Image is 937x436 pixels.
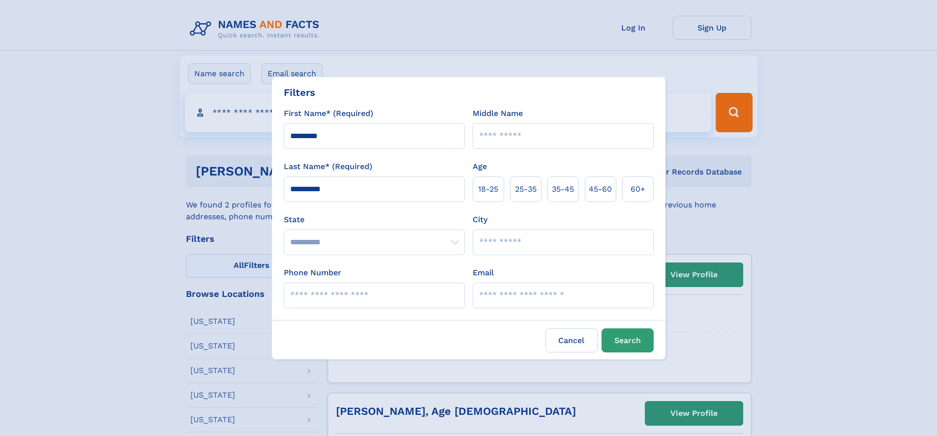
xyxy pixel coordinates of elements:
button: Search [602,328,654,352]
label: Phone Number [284,267,341,279]
label: Cancel [545,328,598,352]
div: Filters [284,85,315,100]
span: 60+ [631,183,645,195]
span: 25‑35 [515,183,537,195]
label: First Name* (Required) [284,108,373,119]
span: 45‑60 [589,183,612,195]
label: State [284,214,465,226]
label: City [473,214,487,226]
span: 35‑45 [552,183,574,195]
label: Middle Name [473,108,523,119]
label: Last Name* (Required) [284,161,372,173]
span: 18‑25 [478,183,498,195]
label: Age [473,161,487,173]
label: Email [473,267,494,279]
